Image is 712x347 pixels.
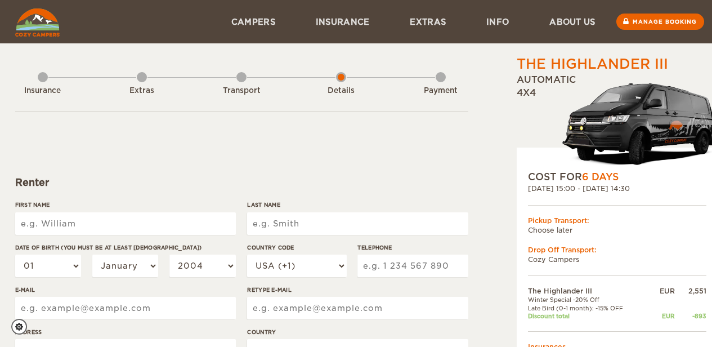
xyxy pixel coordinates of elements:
input: e.g. example@example.com [247,297,468,319]
img: Cozy Campers [15,8,60,37]
span: 6 Days [582,171,619,183]
label: Telephone [357,243,468,252]
input: e.g. Smith [247,212,468,235]
label: Address [15,328,236,336]
td: Winter Special -20% Off [528,296,648,304]
div: Details [310,86,372,96]
label: Country [247,328,468,336]
div: [DATE] 15:00 - [DATE] 14:30 [528,184,706,193]
a: Manage booking [616,14,704,30]
div: Transport [211,86,272,96]
input: e.g. 1 234 567 890 [357,255,468,277]
td: Late Bird (0-1 month): -15% OFF [528,304,648,312]
div: 2,551 [675,286,706,296]
label: Date of birth (You must be at least [DEMOGRAPHIC_DATA]) [15,243,236,252]
label: First Name [15,201,236,209]
div: COST FOR [528,170,706,184]
div: EUR [647,312,674,320]
input: e.g. William [15,212,236,235]
div: Renter [15,176,468,189]
td: Discount total [528,312,648,320]
td: The Highlander III [528,286,648,296]
div: Payment [410,86,472,96]
td: Cozy Campers [528,255,706,264]
a: Cookie settings [11,319,34,335]
div: Insurance [12,86,74,96]
td: Choose later [528,225,706,235]
input: e.g. example@example.com [15,297,236,319]
label: Country Code [247,243,346,252]
div: Pickup Transport: [528,216,706,225]
div: -893 [675,312,706,320]
div: The Highlander III [517,55,668,74]
label: Last Name [247,201,468,209]
div: Drop Off Transport: [528,245,706,255]
label: Retype E-mail [247,286,468,294]
div: EUR [647,286,674,296]
div: Extras [111,86,173,96]
label: E-mail [15,286,236,294]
